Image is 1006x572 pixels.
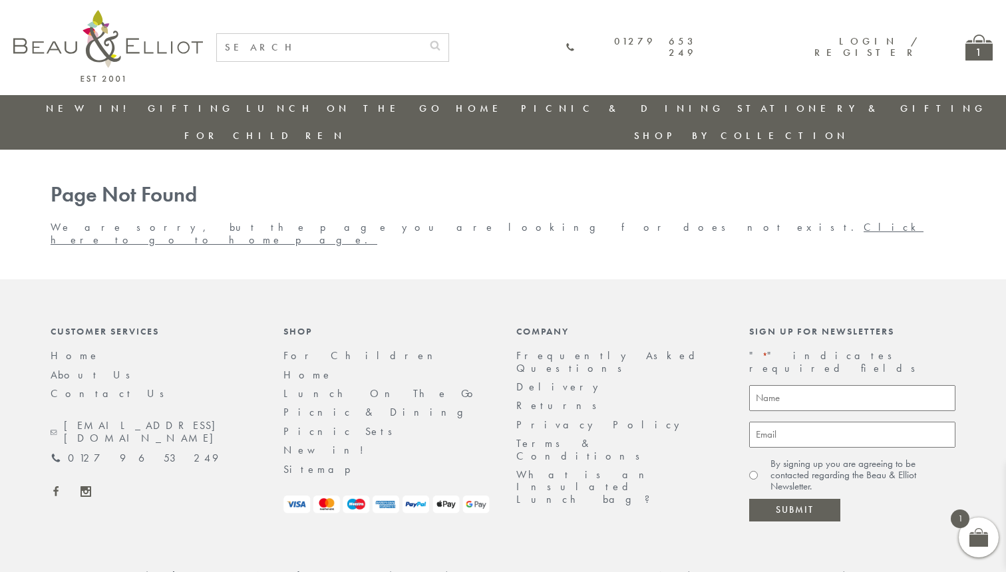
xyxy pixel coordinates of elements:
a: Picnic & Dining [521,102,725,115]
p: " " indicates required fields [749,350,955,374]
a: For Children [283,349,443,362]
a: Privacy Policy [516,418,687,432]
div: Shop [283,326,490,337]
a: Returns [516,398,605,412]
div: We are sorry, but the page you are looking for does not exist. [37,183,969,246]
div: Customer Services [51,326,257,337]
a: 1 [965,35,993,61]
input: Name [749,385,955,411]
h1: Page Not Found [51,183,955,208]
a: Click here to go to home page. [51,220,923,246]
a: 01279 653 249 [566,36,697,59]
div: Company [516,326,723,337]
a: Home [283,368,333,382]
input: SEARCH [217,34,422,61]
a: Sitemap [283,462,369,476]
a: Shop by collection [634,129,849,142]
input: Email [749,422,955,448]
label: By signing up you are agreeing to be contacted regarding the Beau & Elliot Newsletter. [770,458,955,493]
a: Terms & Conditions [516,436,649,462]
a: New in! [283,443,373,457]
a: For Children [184,129,346,142]
a: New in! [46,102,135,115]
a: [EMAIL_ADDRESS][DOMAIN_NAME] [51,420,257,444]
a: Delivery [516,380,605,394]
a: About Us [51,368,139,382]
div: Sign up for newsletters [749,326,955,337]
a: Lunch On The Go [283,386,481,400]
input: Submit [749,499,840,521]
a: Home [456,102,509,115]
a: Picnic & Dining [283,405,476,419]
a: Frequently Asked Questions [516,349,703,374]
a: 01279 653 249 [51,452,218,464]
span: 1 [951,509,969,528]
img: logo [13,10,203,82]
a: Lunch On The Go [246,102,443,115]
a: Home [51,349,100,362]
a: Stationery & Gifting [737,102,987,115]
a: Contact Us [51,386,173,400]
a: Gifting [148,102,234,115]
a: What is an Insulated Lunch bag? [516,468,661,506]
a: Login / Register [814,35,919,59]
img: payment-logos.png [283,496,490,513]
a: Picnic Sets [283,424,401,438]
